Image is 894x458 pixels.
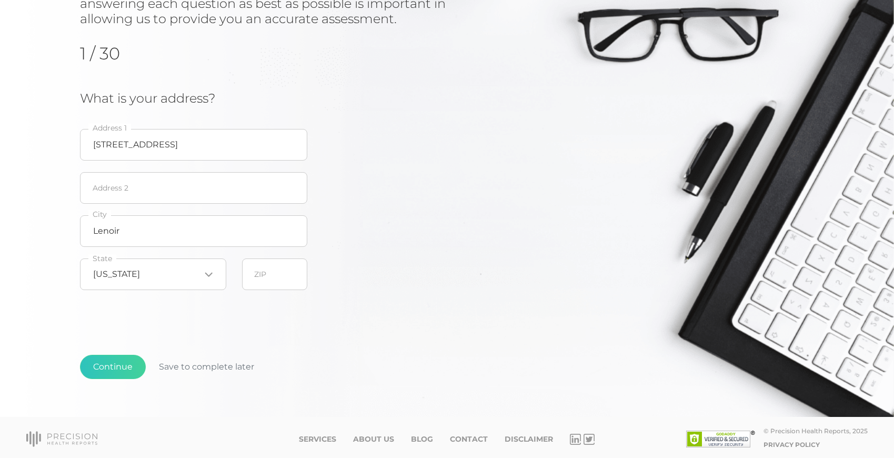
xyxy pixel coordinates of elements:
[764,441,820,449] a: Privacy Policy
[80,355,146,379] button: Continue
[764,427,868,435] div: © Precision Health Reports, 2025
[353,435,394,444] a: About Us
[299,435,336,444] a: Services
[146,355,267,379] button: Save to complete later
[80,91,520,106] h3: What is your address?
[686,431,755,447] img: SSL site seal - click to verify
[505,435,553,444] a: Disclaimer
[80,258,226,290] div: Search for option
[80,172,307,204] input: Address
[140,269,201,280] input: Search for option
[411,435,433,444] a: Blog
[80,129,307,161] input: Address
[93,269,140,280] span: [US_STATE]
[242,258,307,290] input: ZIP
[80,44,188,64] h2: 1 / 30
[450,435,488,444] a: Contact
[80,215,307,247] input: City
